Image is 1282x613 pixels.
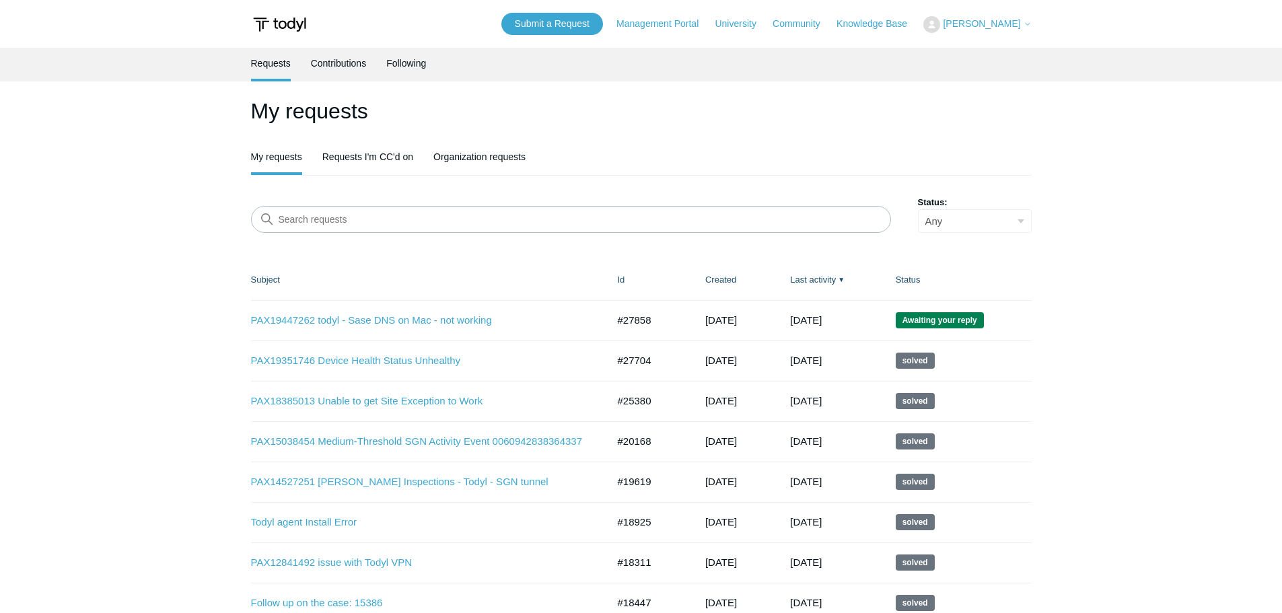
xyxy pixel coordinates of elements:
[705,395,737,406] time: 06/09/2025, 13:58
[943,18,1020,29] span: [PERSON_NAME]
[604,462,692,502] td: #19619
[251,260,604,300] th: Subject
[896,474,935,490] span: This request has been solved
[790,395,822,406] time: 07/06/2025, 21:01
[705,355,737,366] time: 08/27/2025, 09:07
[251,353,587,369] a: PAX19351746 Device Health Status Unhealthy
[705,275,736,285] a: Created
[896,393,935,409] span: This request has been solved
[838,275,845,285] span: ▼
[705,597,737,608] time: 06/19/2024, 11:33
[773,17,834,31] a: Community
[251,206,891,233] input: Search requests
[604,542,692,583] td: #18311
[896,433,935,449] span: This request has been solved
[501,13,603,35] a: Submit a Request
[616,17,712,31] a: Management Portal
[790,597,822,608] time: 07/10/2024, 14:02
[896,312,984,328] span: We are waiting for you to respond
[705,476,737,487] time: 08/19/2024, 15:29
[251,596,587,611] a: Follow up on the case: 15386
[604,300,692,340] td: #27858
[790,355,822,366] time: 10/04/2025, 14:01
[604,381,692,421] td: #25380
[882,260,1032,300] th: Status
[705,314,737,326] time: 09/02/2025, 15:31
[251,474,587,490] a: PAX14527251 [PERSON_NAME] Inspections - Todyl - SGN tunnel
[251,313,587,328] a: PAX19447262 todyl - Sase DNS on Mac - not working
[251,12,308,37] img: Todyl Support Center Help Center home page
[918,196,1032,209] label: Status:
[790,275,836,285] a: Last activity▼
[251,141,302,172] a: My requests
[433,141,526,172] a: Organization requests
[251,434,587,449] a: PAX15038454 Medium-Threshold SGN Activity Event 0060942838364337
[386,48,426,79] a: Following
[322,141,413,172] a: Requests I'm CC'd on
[790,516,822,528] time: 08/13/2024, 18:02
[705,435,737,447] time: 09/16/2024, 08:20
[604,502,692,542] td: #18925
[251,48,291,79] a: Requests
[790,476,822,487] time: 09/24/2024, 15:02
[604,260,692,300] th: Id
[604,340,692,381] td: #27704
[790,556,822,568] time: 07/15/2024, 13:03
[715,17,769,31] a: University
[896,554,935,571] span: This request has been solved
[251,515,587,530] a: Todyl agent Install Error
[896,514,935,530] span: This request has been solved
[251,555,587,571] a: PAX12841492 issue with Todyl VPN
[790,314,822,326] time: 10/06/2025, 14:02
[705,556,737,568] time: 06/11/2024, 17:39
[790,435,822,447] time: 10/09/2024, 10:03
[836,17,921,31] a: Knowledge Base
[251,394,587,409] a: PAX18385013 Unable to get Site Exception to Work
[604,421,692,462] td: #20168
[311,48,367,79] a: Contributions
[923,16,1031,33] button: [PERSON_NAME]
[896,353,935,369] span: This request has been solved
[896,595,935,611] span: This request has been solved
[251,95,1032,127] h1: My requests
[705,516,737,528] time: 07/17/2024, 16:43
